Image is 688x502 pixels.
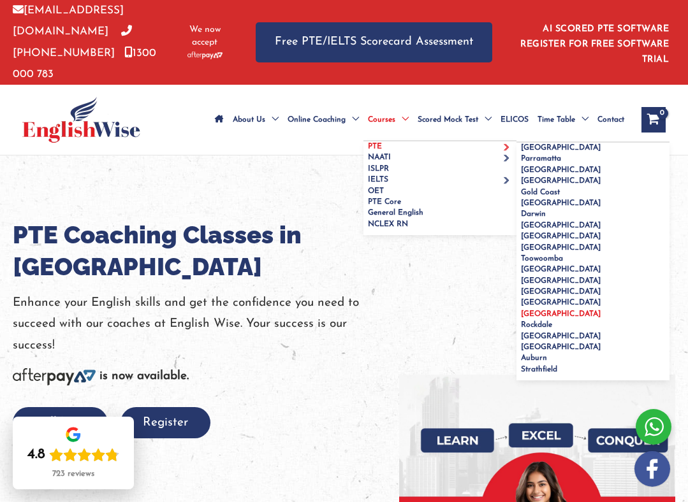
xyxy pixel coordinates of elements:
span: [GEOGRAPHIC_DATA] [521,310,601,318]
a: Online CoachingMenu Toggle [283,97,363,142]
span: Menu Toggle [346,97,359,142]
a: Auburn [516,353,670,364]
span: PTE Core [368,198,401,206]
a: Contact [593,97,629,142]
span: IELTS [368,176,388,183]
span: [GEOGRAPHIC_DATA] [521,177,601,185]
a: About UsMenu Toggle [228,97,283,142]
span: Menu Toggle [478,97,492,142]
a: [GEOGRAPHIC_DATA] [516,298,670,308]
a: [GEOGRAPHIC_DATA] [516,198,670,209]
a: Darwin [516,209,670,220]
img: white-facebook.png [634,451,670,487]
a: Strathfield [516,364,670,380]
a: [PHONE_NUMBER] [13,26,132,58]
a: NCLEX RN [363,219,516,235]
span: Menu Toggle [502,176,513,183]
span: [GEOGRAPHIC_DATA] [521,299,601,306]
b: is now available. [99,370,189,382]
span: Darwin [521,210,546,218]
span: Strathfield [521,366,557,373]
div: 4.8 [27,446,45,464]
span: Menu Toggle [265,97,279,142]
span: Time Table [538,97,575,142]
span: [GEOGRAPHIC_DATA] [521,144,601,152]
a: View Shopping Cart, empty [641,107,666,133]
span: PTE [368,143,382,150]
span: ELICOS [501,97,529,142]
nav: Site Navigation: Main Menu [210,97,629,142]
span: Auburn [521,354,547,362]
span: [GEOGRAPHIC_DATA] [521,244,601,252]
a: [GEOGRAPHIC_DATA] [516,220,670,231]
span: Scored Mock Test [418,97,478,142]
a: [EMAIL_ADDRESS][DOMAIN_NAME] [13,5,124,37]
button: Call Now [13,407,108,438]
span: We now accept [186,24,224,49]
a: Register [121,417,210,429]
span: [GEOGRAPHIC_DATA] [521,333,601,340]
a: ELICOS [496,97,533,142]
a: General English [363,208,516,219]
span: [GEOGRAPHIC_DATA] [521,166,601,174]
a: 1300 000 783 [13,48,156,80]
p: Enhance your English skills and get the confidence you need to succeed with our coaches at Englis... [13,292,399,356]
span: Rockdale [521,321,552,329]
span: Menu Toggle [502,143,513,150]
a: Scored Mock TestMenu Toggle [413,97,496,142]
a: [GEOGRAPHIC_DATA] [516,176,670,187]
a: PTE Core [363,197,516,208]
a: Time TableMenu Toggle [533,97,593,142]
span: [GEOGRAPHIC_DATA] [521,233,601,240]
span: Courses [368,97,395,142]
span: ISLPR [368,165,389,173]
span: Gold Coast [521,189,560,196]
a: Parramatta [516,154,670,164]
a: [GEOGRAPHIC_DATA] [516,165,670,176]
aside: Header Widget 1 [518,14,675,71]
span: [GEOGRAPHIC_DATA] [521,343,601,351]
img: Afterpay-Logo [13,368,96,385]
div: Rating: 4.8 out of 5 [27,446,119,464]
span: Menu Toggle [395,97,409,142]
a: Free PTE/IELTS Scorecard Assessment [256,22,492,62]
a: NAATIMenu Toggle [363,152,516,163]
span: Parramatta [521,155,561,162]
span: Contact [597,97,624,142]
span: NCLEX RN [368,220,408,228]
a: Gold Coast [516,187,670,198]
img: Afterpay-Logo [187,52,223,59]
span: OET [368,187,384,195]
a: [GEOGRAPHIC_DATA] [516,287,670,298]
a: Toowoomba [516,254,670,264]
button: Register [121,407,210,438]
a: Rockdale [516,320,670,331]
h1: PTE Coaching Classes in [GEOGRAPHIC_DATA] [13,219,399,283]
span: Toowoomba [521,255,563,262]
span: Menu Toggle [502,155,513,162]
a: AI SCORED PTE SOFTWARE REGISTER FOR FREE SOFTWARE TRIAL [520,24,669,64]
a: [GEOGRAPHIC_DATA] [516,309,670,320]
a: PTEMenu Toggle [363,141,516,152]
span: General English [368,209,423,217]
span: [GEOGRAPHIC_DATA] [521,288,601,296]
a: [GEOGRAPHIC_DATA] [516,331,670,342]
span: [GEOGRAPHIC_DATA] [GEOGRAPHIC_DATA] [521,266,601,284]
a: CoursesMenu Toggle [363,97,413,142]
a: [GEOGRAPHIC_DATA] [516,231,670,242]
span: [GEOGRAPHIC_DATA] [521,199,601,207]
a: [GEOGRAPHIC_DATA] [516,342,670,353]
a: [GEOGRAPHIC_DATA] [516,243,670,254]
a: IELTSMenu Toggle [363,175,516,185]
span: Online Coaching [288,97,346,142]
span: [GEOGRAPHIC_DATA] [521,222,601,229]
span: Menu Toggle [575,97,589,142]
a: ISLPR [363,164,516,175]
span: NAATI [368,154,391,161]
a: OET [363,186,516,197]
div: 723 reviews [52,469,94,479]
a: [GEOGRAPHIC_DATA] [GEOGRAPHIC_DATA] [516,264,670,287]
span: About Us [233,97,265,142]
img: cropped-ew-logo [22,97,140,143]
a: [GEOGRAPHIC_DATA] [516,143,670,154]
